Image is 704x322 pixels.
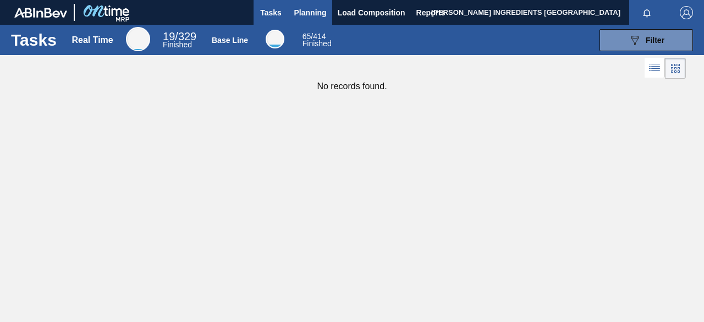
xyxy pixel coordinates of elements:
div: Base Line [266,30,284,48]
div: Base Line [212,36,248,45]
button: Filter [599,29,693,51]
span: Load Composition [338,6,405,19]
div: Real Time [163,32,196,48]
span: / 329 [163,30,196,42]
img: Logout [680,6,693,19]
span: Reports [416,6,446,19]
button: Notifications [629,5,664,20]
span: 65 [302,32,311,41]
span: Filter [646,36,664,45]
div: Base Line [302,33,332,47]
div: Real Time [71,35,113,45]
div: Real Time [126,27,150,51]
span: Finished [302,39,332,48]
img: TNhmsLtSVTkK8tSr43FrP2fwEKptu5GPRR3wAAAABJRU5ErkJggg== [14,8,67,18]
span: Tasks [259,6,283,19]
div: List Vision [645,58,665,79]
h1: Tasks [11,34,57,46]
span: Planning [294,6,327,19]
span: / 414 [302,32,326,41]
span: Finished [163,40,192,49]
div: Card Vision [665,58,686,79]
span: 19 [163,30,175,42]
